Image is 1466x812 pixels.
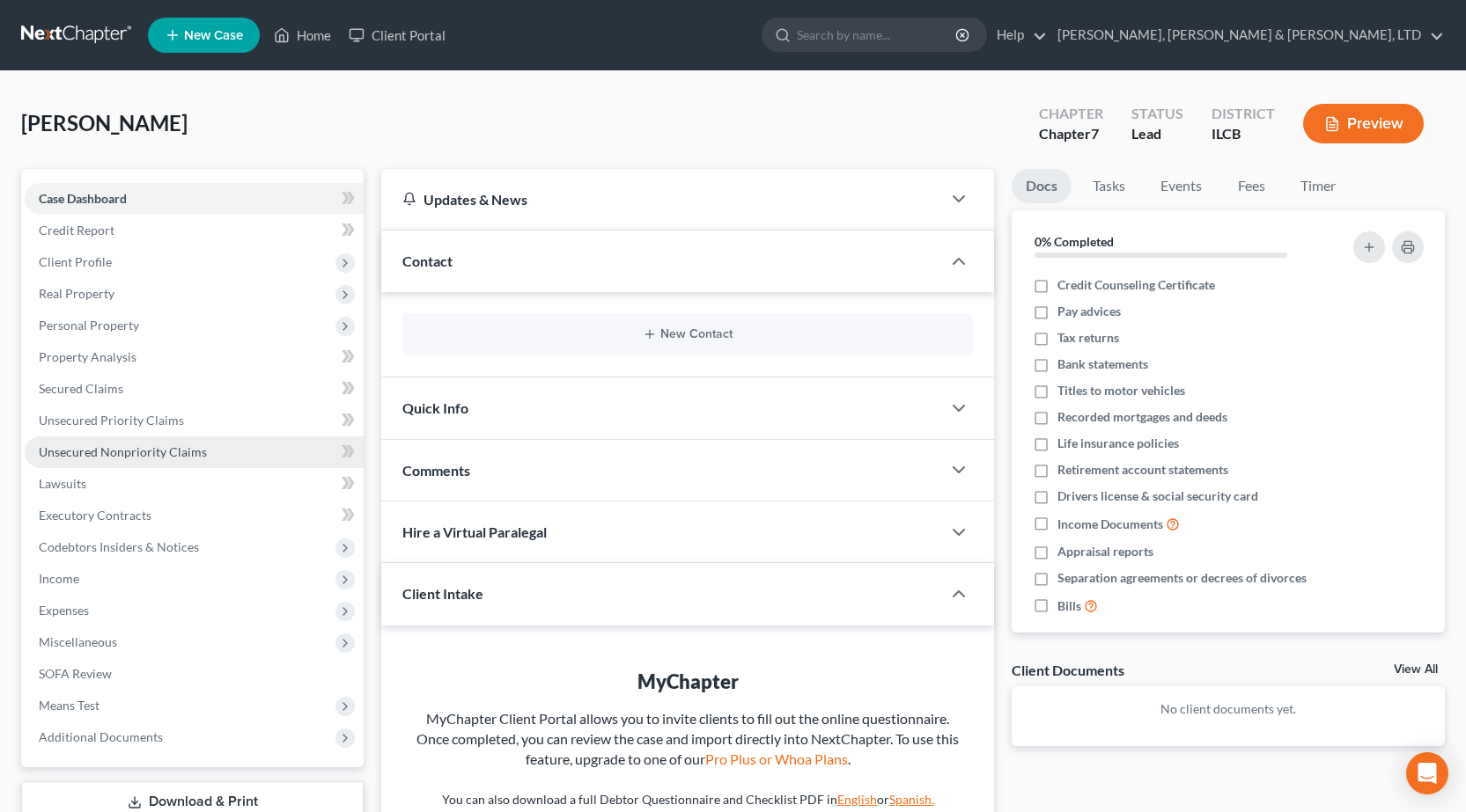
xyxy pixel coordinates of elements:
div: Status [1131,104,1183,124]
span: Recorded mortgages and deeds [1057,408,1227,426]
span: Personal Property [39,318,139,333]
div: MyChapter [416,668,959,695]
div: Client Documents [1012,661,1124,679]
span: Separation agreements or decrees of divorces [1057,569,1307,587]
a: Client Portal [340,19,454,51]
span: Comments [402,462,470,479]
a: Help [988,19,1047,51]
a: Pro Plus or Whoa Plans [705,750,848,767]
a: Lawsuits [25,468,364,500]
span: Titles to motor vehicles [1057,382,1185,399]
div: Updates & News [402,190,920,208]
span: New Case [184,29,243,42]
p: No client documents yet. [1026,700,1431,718]
span: Quick Info [402,399,468,416]
a: Unsecured Priority Claims [25,405,364,436]
span: Case Dashboard [39,191,127,206]
span: Bills [1057,597,1081,615]
span: Unsecured Nonpriority Claims [39,444,207,459]
span: Client Profile [39,254,112,269]
span: Property Analysis [39,349,136,364]
span: Hire a Virtual Paralegal [402,523,547,540]
span: Executory Contracts [39,508,151,523]
span: Miscellaneous [39,634,117,649]
a: Events [1146,169,1216,203]
a: Unsecured Nonpriority Claims [25,436,364,468]
a: Timer [1286,169,1350,203]
span: Life insurance policies [1057,435,1179,452]
span: Client Intake [402,585,483,602]
span: Credit Counseling Certificate [1057,276,1215,294]
a: SOFA Review [25,658,364,690]
span: [PERSON_NAME] [21,110,188,135]
span: Appraisal reports [1057,543,1153,560]
span: Lawsuits [39,476,86,491]
input: Search by name... [797,18,958,51]
span: SOFA Review [39,666,112,681]
span: Bank statements [1057,355,1148,373]
a: Tasks [1079,169,1139,203]
a: Home [265,19,340,51]
span: MyChapter Client Portal allows you to invite clients to fill out the online questionnaire. Once c... [416,710,959,767]
span: Expenses [39,603,89,618]
div: District [1212,104,1275,124]
span: Tax returns [1057,329,1119,347]
span: Additional Documents [39,729,163,744]
span: Unsecured Priority Claims [39,413,184,428]
div: Chapter [1039,104,1103,124]
strong: 0% Completed [1035,234,1114,249]
span: Secured Claims [39,381,123,396]
a: Property Analysis [25,341,364,373]
button: Preview [1303,104,1424,143]
span: Real Property [39,286,114,301]
span: Credit Report [39,223,114,238]
span: Income [39,571,79,586]
span: Income Documents [1057,516,1163,533]
span: Means Test [39,698,99,713]
a: Case Dashboard [25,183,364,215]
a: Fees [1223,169,1279,203]
span: Contact [402,252,453,269]
a: Executory Contracts [25,500,364,531]
a: [PERSON_NAME], [PERSON_NAME] & [PERSON_NAME], LTD [1049,19,1444,51]
div: Chapter [1039,124,1103,144]
div: Lead [1131,124,1183,144]
p: You can also download a full Debtor Questionnaire and Checklist PDF in or [416,791,959,808]
button: New Contact [416,327,959,341]
a: Credit Report [25,215,364,246]
div: ILCB [1212,124,1275,144]
span: 7 [1091,125,1099,142]
a: Spanish. [889,792,934,807]
span: Pay advices [1057,303,1121,320]
span: Retirement account statements [1057,461,1228,479]
a: Secured Claims [25,373,364,405]
div: Open Intercom Messenger [1406,752,1448,794]
span: Codebtors Insiders & Notices [39,539,199,554]
a: Docs [1012,169,1072,203]
span: Drivers license & social security card [1057,487,1258,505]
a: English [837,792,877,807]
a: View All [1394,663,1438,676]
